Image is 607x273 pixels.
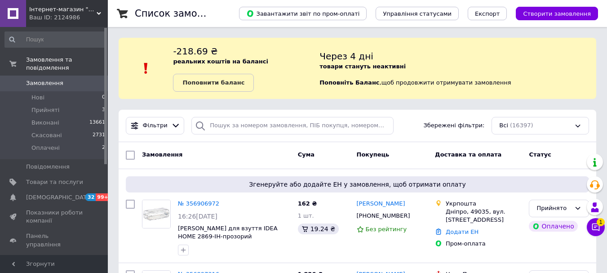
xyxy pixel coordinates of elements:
[499,121,508,130] span: Всі
[26,56,108,72] span: Замовлення та повідомлення
[102,144,105,152] span: 2
[26,232,83,248] span: Панель управління
[178,213,217,220] span: 16:26[DATE]
[423,121,484,130] span: Збережені фільтри:
[376,7,459,20] button: Управління статусами
[523,10,591,17] span: Створити замовлення
[529,151,551,158] span: Статус
[143,121,168,130] span: Фільтри
[298,224,339,234] div: 19.24 ₴
[587,218,605,236] button: Чат з покупцем1
[355,210,412,222] div: [PHONE_NUMBER]
[178,200,219,207] a: № 356906972
[298,151,315,158] span: Cума
[26,209,83,225] span: Показники роботи компанії
[239,7,367,20] button: Завантажити звіт по пром-оплаті
[26,163,70,171] span: Повідомлення
[357,200,405,208] a: [PERSON_NAME]
[298,200,317,207] span: 162 ₴
[510,122,533,129] span: (16397)
[85,193,96,201] span: 32
[31,131,62,139] span: Скасовані
[319,51,373,62] span: Через 4 дні
[173,74,254,92] a: Поповнити баланс
[89,119,105,127] span: 13661
[26,79,63,87] span: Замовлення
[446,208,522,224] div: Дніпро, 49035, вул. [STREET_ADDRESS]
[475,10,500,17] span: Експорт
[102,106,105,114] span: 3
[96,193,111,201] span: 99+
[468,7,507,20] button: Експорт
[93,131,105,139] span: 2731
[182,79,244,86] b: Поповнити баланс
[357,151,390,158] span: Покупець
[26,178,83,186] span: Товари та послуги
[319,63,406,70] b: товари стануть неактивні
[129,180,585,189] span: Згенеруйте або додайте ЕН у замовлення, щоб отримати оплату
[135,8,226,19] h1: Список замовлень
[446,228,479,235] a: Додати ЕН
[31,144,60,152] span: Оплачені
[435,151,501,158] span: Доставка та оплата
[26,193,93,201] span: [DEMOGRAPHIC_DATA]
[142,200,170,228] img: Фото товару
[31,106,59,114] span: Прийняті
[319,45,596,92] div: , щоб продовжити отримувати замовлення
[516,7,598,20] button: Створити замовлення
[298,212,314,219] span: 1 шт.
[142,151,182,158] span: Замовлення
[529,221,577,232] div: Оплачено
[139,62,153,75] img: :exclamation:
[246,9,359,18] span: Завантажити звіт по пром-оплаті
[173,46,217,57] span: -218.69 ₴
[142,200,171,228] a: Фото товару
[446,200,522,208] div: Укрпошта
[29,5,97,13] span: Інтернет-магазин "E-posud"
[597,218,605,226] span: 1
[178,225,278,248] a: [PERSON_NAME] для взуття IDEA HOME 2869-IH-прозорий (38х20,5х13 см)
[29,13,108,22] div: Ваш ID: 2124986
[173,58,268,65] b: реальних коштів на балансі
[31,94,44,102] span: Нові
[102,94,105,102] span: 0
[446,240,522,248] div: Пром-оплата
[191,117,393,134] input: Пошук за номером замовлення, ПІБ покупця, номером телефону, Email, номером накладної
[4,31,106,48] input: Пошук
[383,10,452,17] span: Управління статусами
[319,79,379,86] b: Поповніть Баланс
[536,204,571,213] div: Прийнято
[507,10,598,17] a: Створити замовлення
[31,119,59,127] span: Виконані
[366,226,407,233] span: Без рейтингу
